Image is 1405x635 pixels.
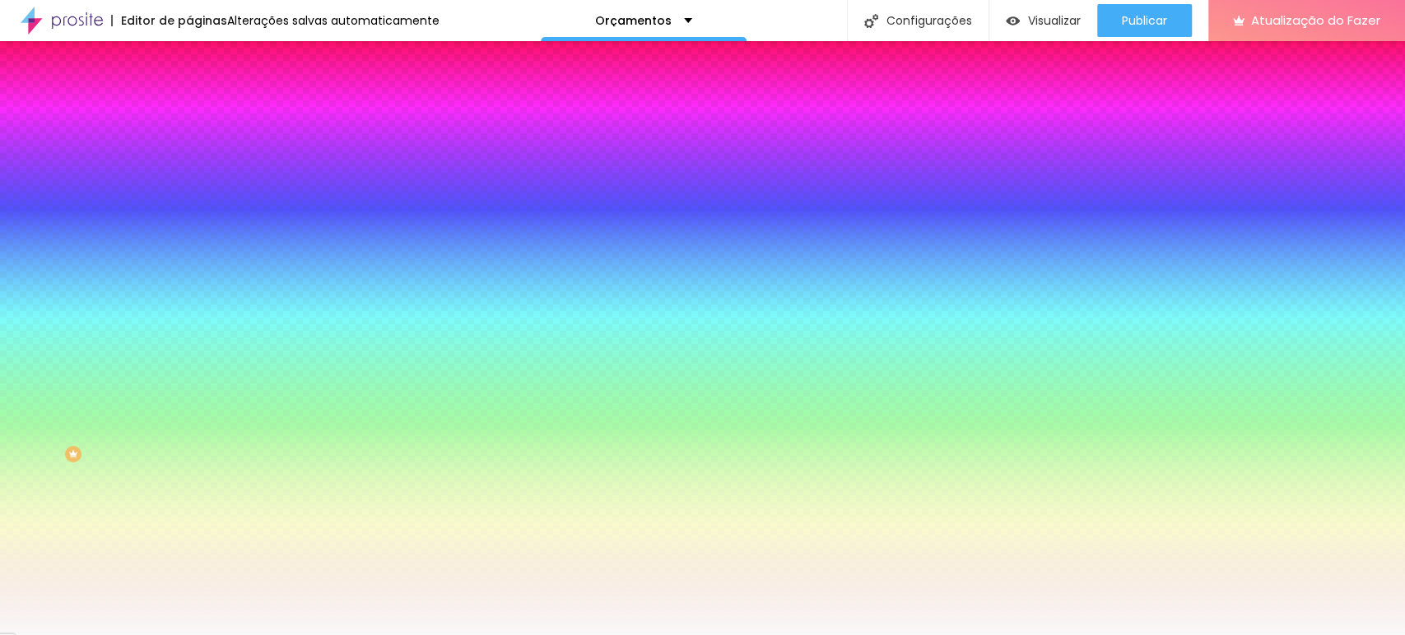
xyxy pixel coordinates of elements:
[595,12,672,29] font: Orçamentos
[1251,12,1380,29] font: Atualização do Fazer
[989,4,1097,37] button: Visualizar
[121,12,227,29] font: Editor de páginas
[1028,12,1081,29] font: Visualizar
[864,14,878,28] img: Ícone
[1097,4,1192,37] button: Publicar
[1122,12,1167,29] font: Publicar
[227,12,440,29] font: Alterações salvas automaticamente
[1006,14,1020,28] img: view-1.svg
[886,12,972,29] font: Configurações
